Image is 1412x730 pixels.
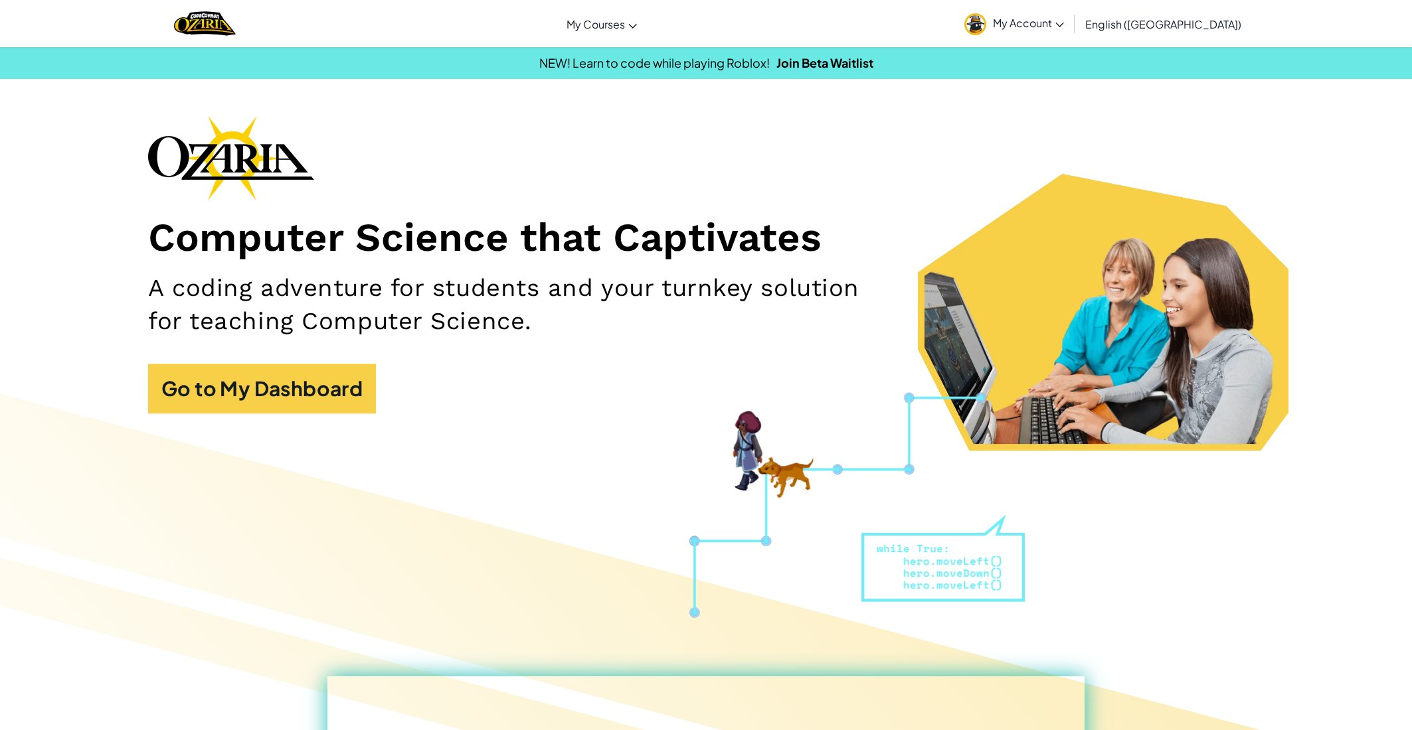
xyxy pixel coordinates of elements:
a: Ozaria by CodeCombat logo [174,10,236,37]
a: Go to My Dashboard [148,364,376,413]
a: My Courses [560,6,644,42]
a: My Account [958,3,1071,44]
span: English ([GEOGRAPHIC_DATA]) [1085,17,1241,31]
span: NEW! Learn to code while playing Roblox! [539,55,770,70]
h1: Computer Science that Captivates [148,214,1264,262]
a: English ([GEOGRAPHIC_DATA]) [1079,6,1248,42]
span: My Courses [567,17,625,31]
h2: A coding adventure for students and your turnkey solution for teaching Computer Science. [148,271,896,337]
img: Ozaria branding logo [148,115,314,200]
a: Join Beta Waitlist [776,55,873,70]
span: My Account [993,16,1064,30]
img: avatar [964,13,986,35]
img: Home [174,10,236,37]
